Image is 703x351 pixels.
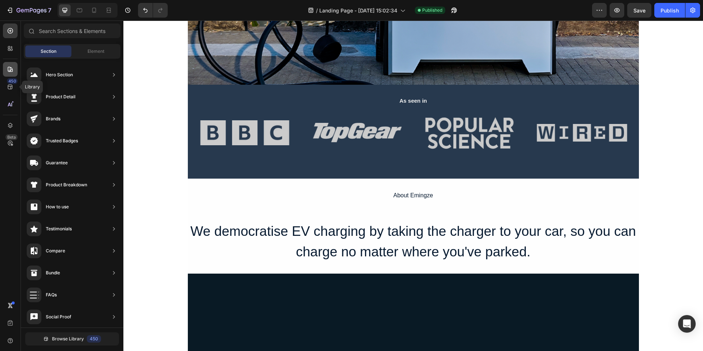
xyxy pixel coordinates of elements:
div: Open Intercom Messenger [678,315,696,333]
span: Save [633,7,646,14]
div: Brands [46,115,60,123]
div: Social Proof [46,313,71,321]
div: How to use [46,203,69,211]
div: Testimonials [46,225,72,233]
div: 450 [87,335,101,343]
div: FAQs [46,291,57,299]
div: Product Breakdown [46,181,87,189]
div: Compare [46,247,65,255]
span: Published [422,7,442,14]
div: Beta [5,134,18,140]
span: Browse Library [52,336,84,342]
div: Undo/Redo [138,3,168,18]
button: Save [627,3,651,18]
span: Section [41,48,56,55]
div: Trusted Badges [46,137,78,145]
div: Guarantee [46,159,68,167]
p: About Emingze [65,170,515,180]
iframe: Design area [123,21,703,351]
span: Element [88,48,104,55]
input: Search Sections & Elements [24,23,120,38]
span: / [316,7,318,14]
div: Product Detail [46,93,75,100]
div: Publish [661,7,679,14]
button: 7 [3,3,55,18]
img: gempages_571448877488538439-edcf8394-e5c2-489e-9b68-adb8667822f1.png [413,103,504,121]
img: gempages_571448877488538439-0819c49a-19af-4ade-99bc-fc72f0b24d7e.png [189,102,279,122]
img: gempages_571448877488538439-37d5fe64-4ab1-432d-98d9-62fc937c920f.png [301,96,391,128]
div: 450 [7,78,18,84]
div: Hero Section [46,71,73,78]
p: 7 [48,6,51,15]
button: Publish [654,3,685,18]
h2: We democratise EV charging by taking the charger to your car, so you can charge no matter where y... [64,200,516,242]
button: Browse Library450 [25,332,119,345]
div: Bundle [46,269,60,277]
span: Landing Page - [DATE] 15:02:34 [319,7,397,14]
